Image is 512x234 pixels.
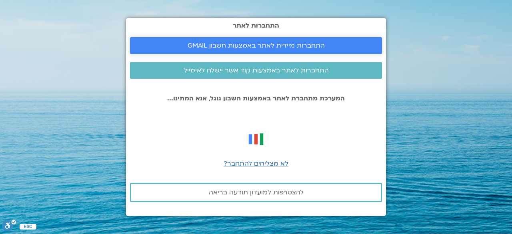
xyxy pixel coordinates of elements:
h2: התחברות לאתר [130,22,382,29]
a: להצטרפות למועדון תודעה בריאה [130,183,382,202]
span: להצטרפות למועדון תודעה בריאה [209,189,304,196]
span: התחברות מיידית לאתר באמצעות חשבון GMAIL [188,42,325,49]
p: המערכת מתחברת לאתר באמצעות חשבון גוגל, אנא המתינו... [130,95,382,102]
a: לא מצליחים להתחבר? [224,159,288,168]
span: התחברות לאתר באמצעות קוד אשר יישלח לאימייל [184,67,329,74]
a: התחברות מיידית לאתר באמצעות חשבון GMAIL [130,37,382,54]
a: התחברות לאתר באמצעות קוד אשר יישלח לאימייל [130,62,382,79]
